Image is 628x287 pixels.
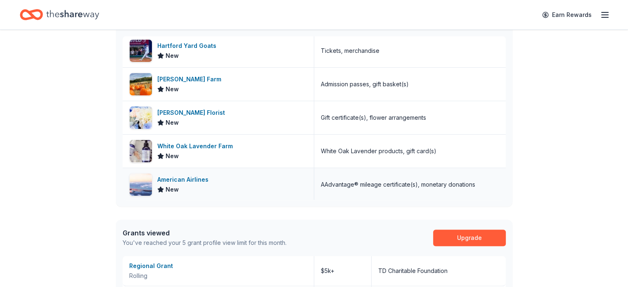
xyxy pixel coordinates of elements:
a: Earn Rewards [537,7,597,22]
div: American Airlines [157,175,212,185]
span: New [166,151,179,161]
a: Upgrade [433,230,506,246]
div: Rolling [129,271,307,281]
div: Admission passes, gift basket(s) [321,79,409,89]
div: Tickets, merchandise [321,46,379,56]
div: AAdvantage® mileage certificate(s), monetary donations [321,180,475,190]
div: You've reached your 5 grant profile view limit for this month. [123,238,287,248]
div: White Oak Lavender Farm [157,141,236,151]
span: New [166,84,179,94]
div: Regional Grant [129,261,307,271]
div: Gift certificate(s), flower arrangements [321,113,426,123]
div: $5k+ [314,256,372,286]
div: Grants viewed [123,228,287,238]
img: Image for Conklyn’s Florist [130,107,152,129]
img: Image for Hartford Yard Goats [130,40,152,62]
img: Image for American Airlines [130,173,152,196]
span: New [166,118,179,128]
img: Image for White Oak Lavender Farm [130,140,152,162]
a: Home [20,5,99,24]
span: New [166,185,179,194]
div: Hartford Yard Goats [157,41,220,51]
div: TD Charitable Foundation [378,266,448,276]
span: New [166,51,179,61]
img: Image for Gaver Farm [130,73,152,95]
div: White Oak Lavender products, gift card(s) [321,146,436,156]
div: [PERSON_NAME] Florist [157,108,228,118]
div: [PERSON_NAME] Farm [157,74,225,84]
